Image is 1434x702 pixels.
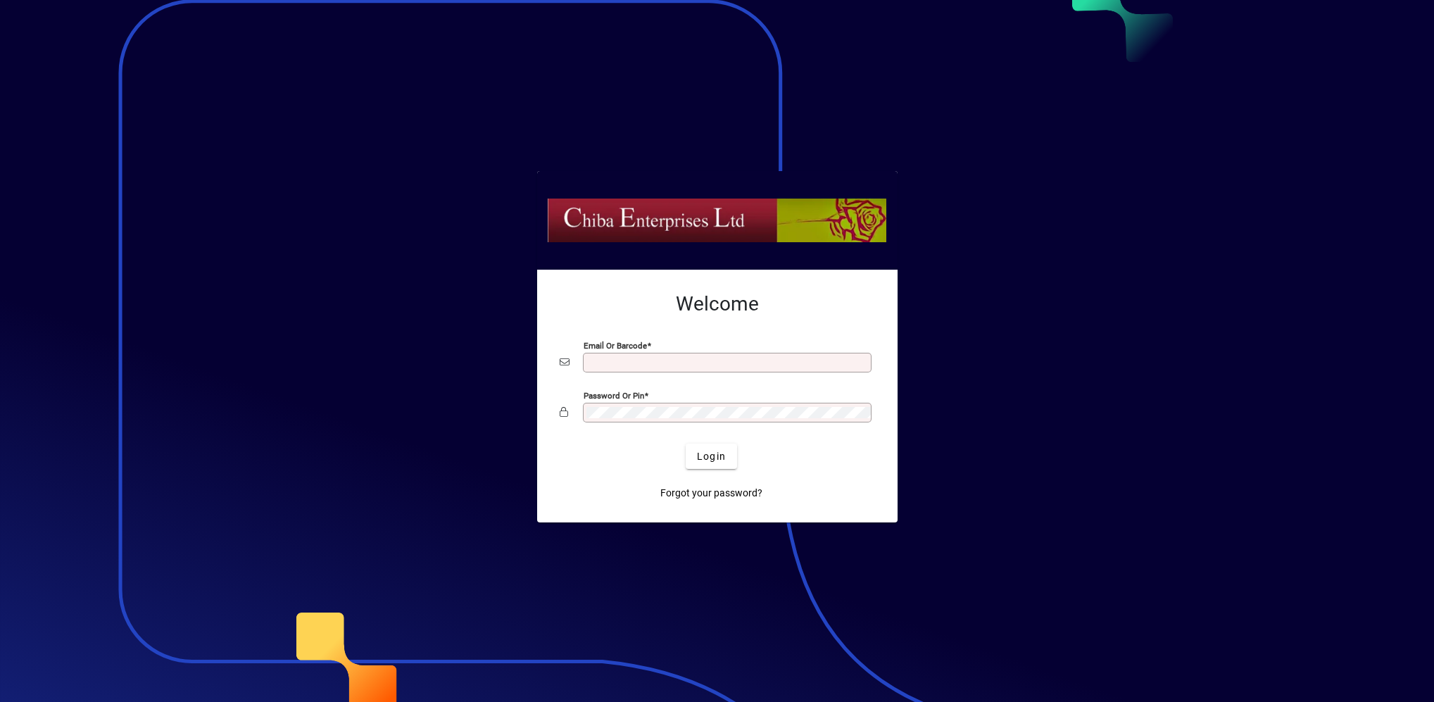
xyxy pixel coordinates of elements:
[660,486,762,501] span: Forgot your password?
[655,480,768,506] a: Forgot your password?
[584,391,644,401] mat-label: Password or Pin
[697,449,726,464] span: Login
[584,341,647,351] mat-label: Email or Barcode
[560,292,875,316] h2: Welcome
[686,444,737,469] button: Login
